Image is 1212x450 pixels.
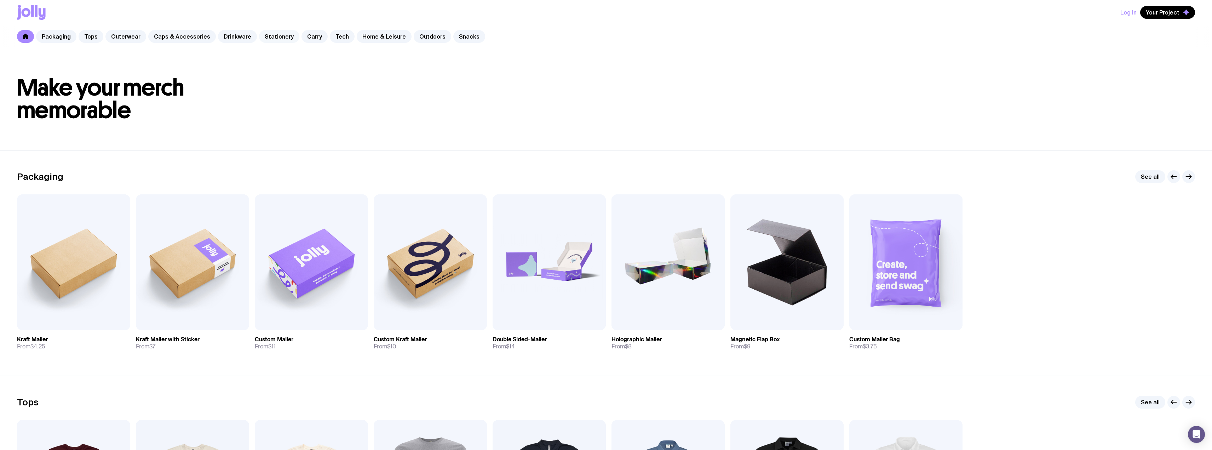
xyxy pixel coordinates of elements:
[17,343,45,350] span: From
[1188,426,1205,443] div: Open Intercom Messenger
[387,343,396,350] span: $10
[611,343,632,350] span: From
[255,330,368,356] a: Custom MailerFrom$11
[357,30,412,43] a: Home & Leisure
[301,30,328,43] a: Carry
[493,343,515,350] span: From
[744,343,751,350] span: $9
[611,330,725,356] a: Holographic MailerFrom$8
[1146,9,1179,16] span: Your Project
[149,343,155,350] span: $7
[414,30,451,43] a: Outdoors
[17,330,130,356] a: Kraft MailerFrom$4.25
[17,74,184,124] span: Make your merch memorable
[105,30,146,43] a: Outerwear
[849,343,877,350] span: From
[1135,396,1165,409] a: See all
[268,343,276,350] span: $11
[17,171,63,182] h2: Packaging
[374,343,396,350] span: From
[453,30,485,43] a: Snacks
[730,330,844,356] a: Magnetic Flap BoxFrom$9
[136,336,200,343] h3: Kraft Mailer with Sticker
[849,336,900,343] h3: Custom Mailer Bag
[493,330,606,356] a: Double Sided-MailerFrom$14
[255,343,276,350] span: From
[148,30,216,43] a: Caps & Accessories
[259,30,299,43] a: Stationery
[218,30,257,43] a: Drinkware
[493,336,547,343] h3: Double Sided-Mailer
[36,30,76,43] a: Packaging
[611,336,662,343] h3: Holographic Mailer
[1120,6,1137,19] button: Log In
[849,330,963,356] a: Custom Mailer BagFrom$3.75
[1135,170,1165,183] a: See all
[79,30,103,43] a: Tops
[17,397,39,408] h2: Tops
[255,336,293,343] h3: Custom Mailer
[863,343,877,350] span: $3.75
[136,330,249,356] a: Kraft Mailer with StickerFrom$7
[330,30,355,43] a: Tech
[625,343,632,350] span: $8
[506,343,515,350] span: $14
[730,343,751,350] span: From
[1140,6,1195,19] button: Your Project
[136,343,155,350] span: From
[17,336,48,343] h3: Kraft Mailer
[730,336,780,343] h3: Magnetic Flap Box
[374,336,427,343] h3: Custom Kraft Mailer
[374,330,487,356] a: Custom Kraft MailerFrom$10
[30,343,45,350] span: $4.25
